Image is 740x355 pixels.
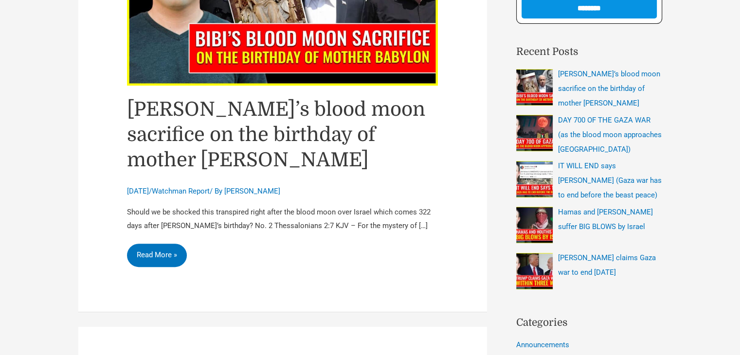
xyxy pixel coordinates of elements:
a: [PERSON_NAME] claims Gaza war to end [DATE] [558,253,656,277]
a: [PERSON_NAME]’s blood moon sacrifice on the birthday of mother [PERSON_NAME] [127,98,425,171]
a: Read More » [127,244,187,267]
span: [DATE] [127,187,149,195]
a: IT WILL END says [PERSON_NAME] (Gaza war has to end before the beast peace) [558,161,662,199]
a: [PERSON_NAME]’s blood moon sacrifice on the birthday of mother [PERSON_NAME] [558,70,660,107]
a: DAY 700 OF THE GAZA WAR (as the blood moon approaches [GEOGRAPHIC_DATA]) [558,116,662,154]
a: Hamas and [PERSON_NAME] suffer BIG BLOWS by Israel [558,208,653,231]
h2: Recent Posts [516,44,662,60]
h2: Categories [516,315,662,331]
a: Watchman Report [152,187,210,195]
nav: Recent Posts [516,67,662,295]
div: / / By [127,186,438,197]
a: [PERSON_NAME] [224,187,280,195]
a: Announcements [516,340,569,349]
p: Should we be shocked this transpired right after the blood moon over Israel which comes 322 days ... [127,206,438,233]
